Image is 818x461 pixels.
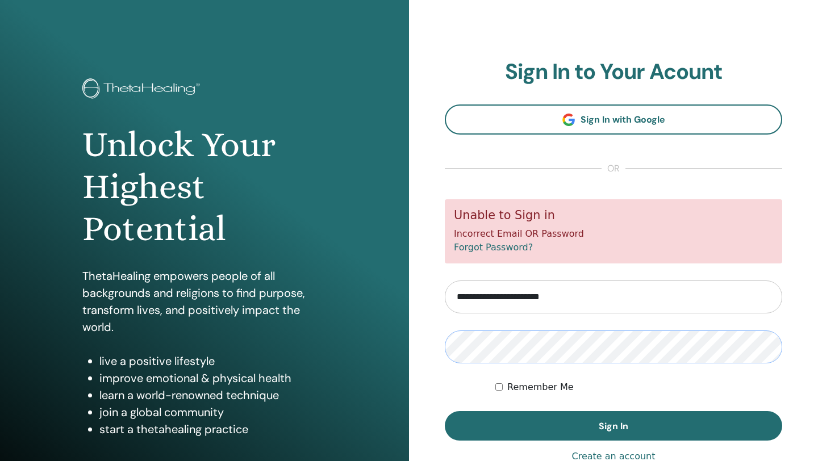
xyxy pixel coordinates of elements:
h2: Sign In to Your Acount [445,59,782,85]
div: Keep me authenticated indefinitely or until I manually logout [495,380,782,394]
span: or [602,162,625,175]
a: Sign In with Google [445,104,782,135]
button: Sign In [445,411,782,441]
li: learn a world-renowned technique [99,387,327,404]
p: ThetaHealing empowers people of all backgrounds and religions to find purpose, transform lives, a... [82,267,327,336]
div: Incorrect Email OR Password [445,199,782,263]
label: Remember Me [507,380,574,394]
li: improve emotional & physical health [99,370,327,387]
li: join a global community [99,404,327,421]
span: Sign In with Google [581,114,665,125]
li: live a positive lifestyle [99,353,327,370]
h5: Unable to Sign in [454,208,773,223]
span: Sign In [599,420,628,432]
li: start a thetahealing practice [99,421,327,438]
h1: Unlock Your Highest Potential [82,124,327,250]
a: Forgot Password? [454,242,533,253]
